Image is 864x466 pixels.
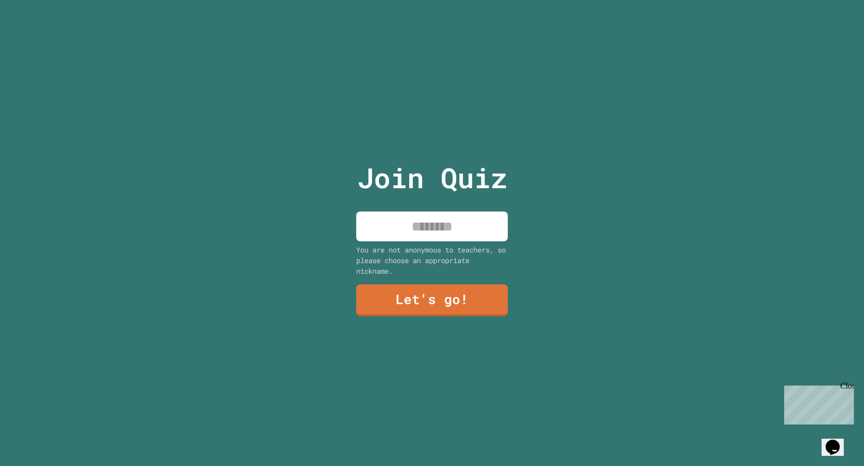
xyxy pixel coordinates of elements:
[4,4,70,64] div: Chat with us now!Close
[780,382,854,425] iframe: chat widget
[357,157,507,199] p: Join Quiz
[822,426,854,456] iframe: chat widget
[356,244,508,276] div: You are not anonymous to teachers, so please choose an appropriate nickname.
[356,284,508,316] a: Let's go!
